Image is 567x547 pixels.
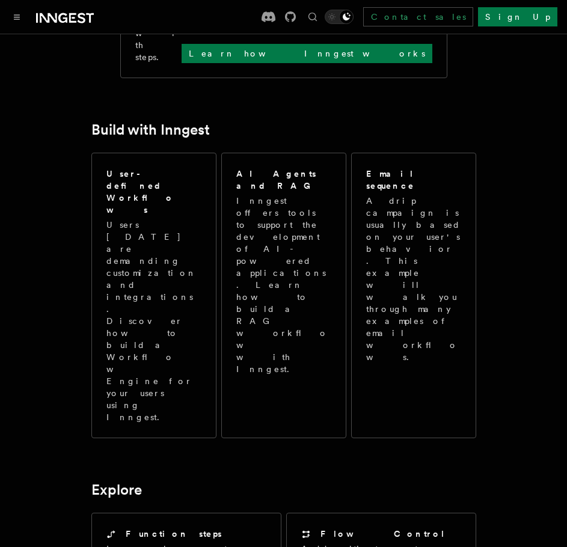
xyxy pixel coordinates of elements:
a: Sign Up [478,7,557,26]
h2: User-defined Workflows [106,168,201,216]
a: Build with Inngest [91,121,210,138]
button: Toggle navigation [10,10,24,24]
p: Inngest offers tools to support the development of AI-powered applications. Learn how to build a ... [236,195,331,375]
a: Email sequenceA drip campaign is usually based on your user's behavior. This example will walk yo... [351,153,476,438]
p: Learn how Inngest works [189,47,425,60]
a: Learn how Inngest works [182,44,432,63]
p: Users [DATE] are demanding customization and integrations. Discover how to build a Workflow Engin... [106,219,201,423]
button: Toggle dark mode [325,10,354,24]
p: A drip campaign is usually based on your user's behavior. This example will walk you through many... [366,195,461,363]
a: AI Agents and RAGInngest offers tools to support the development of AI-powered applications. Lear... [221,153,346,438]
a: Explore [91,481,142,498]
h2: Email sequence [366,168,461,192]
h2: AI Agents and RAG [236,168,331,192]
a: User-defined WorkflowsUsers [DATE] are demanding customization and integrations. Discover how to ... [91,153,216,438]
h2: Flow Control [320,528,446,540]
h2: Function steps [126,528,222,540]
button: Find something... [305,10,320,24]
a: Contact sales [363,7,473,26]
